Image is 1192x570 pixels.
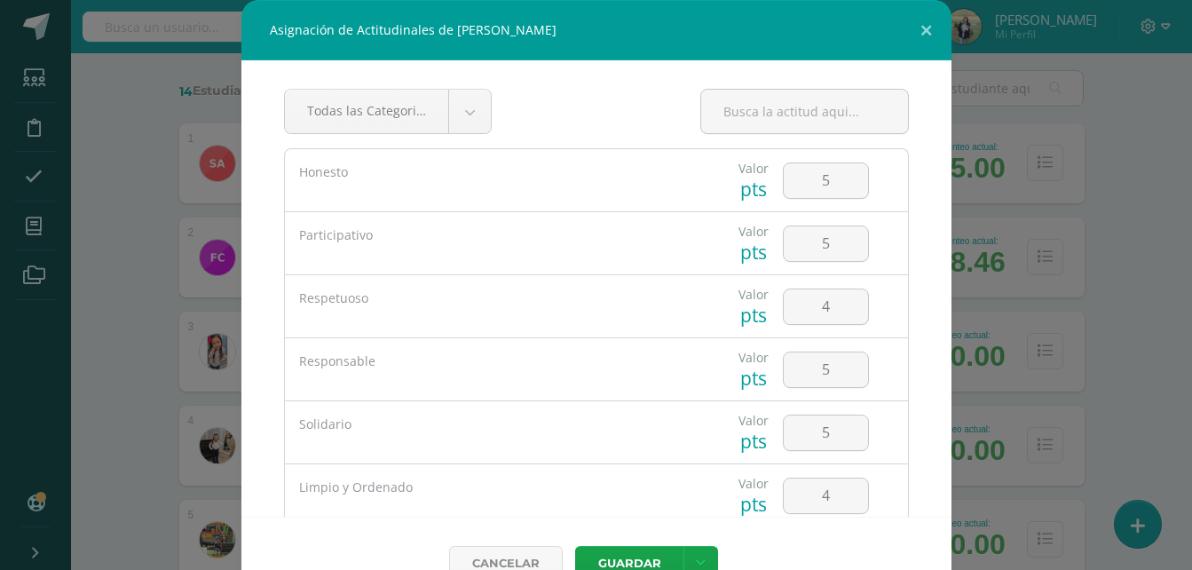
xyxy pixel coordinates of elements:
[738,349,769,366] div: Valor
[701,90,908,133] input: Busca la actitud aqui...
[738,475,769,492] div: Valor
[784,163,868,198] input: Score
[784,479,868,513] input: Score
[784,352,868,387] input: Score
[784,416,868,450] input: Score
[299,163,686,181] div: Honesto
[738,223,769,240] div: Valor
[285,90,492,133] a: Todas las Categorias
[299,479,686,496] div: Limpio y Ordenado
[299,226,686,244] div: Participativo
[784,289,868,324] input: Score
[738,492,769,517] div: pts
[738,240,769,265] div: pts
[784,226,868,261] input: Score
[307,90,427,131] span: Todas las Categorias
[738,303,769,328] div: pts
[299,352,686,370] div: Responsable
[738,160,769,177] div: Valor
[738,177,769,202] div: pts
[738,429,769,454] div: pts
[299,289,686,307] div: Respetuoso
[738,412,769,429] div: Valor
[299,416,686,433] div: Solidario
[738,286,769,303] div: Valor
[738,366,769,391] div: pts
